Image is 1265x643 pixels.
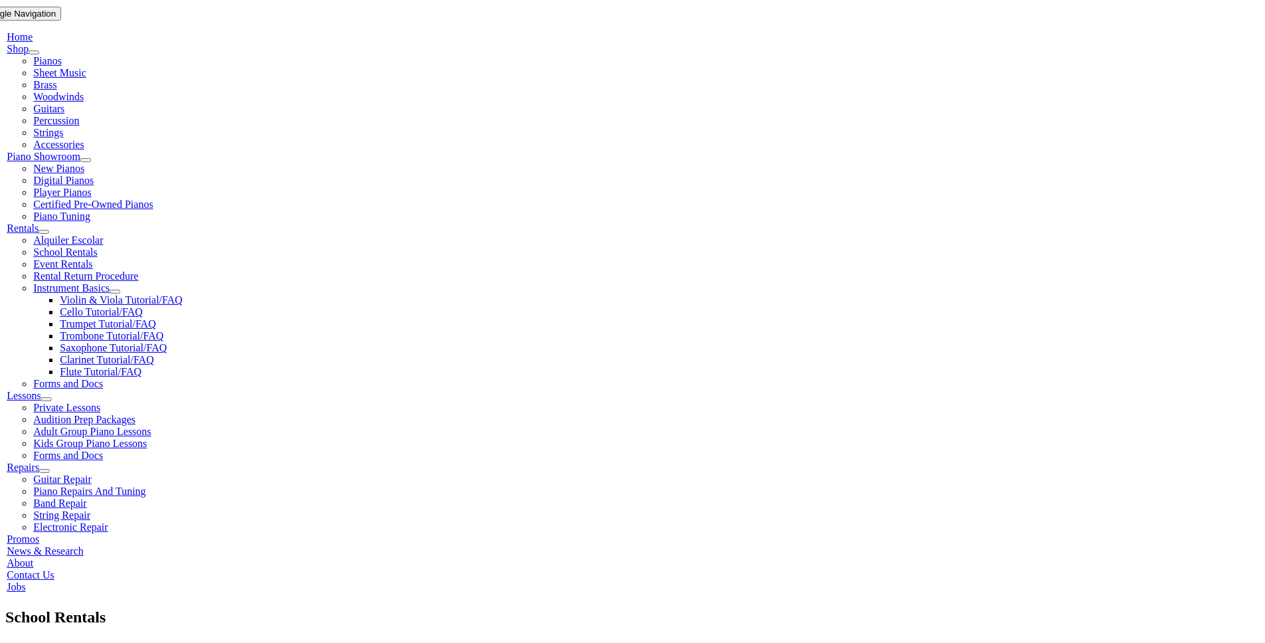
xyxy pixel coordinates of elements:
[33,474,92,485] a: Guitar Repair
[80,158,91,162] button: Open submenu of Piano Showroom
[7,223,39,234] a: Rentals
[33,127,63,138] a: Strings
[33,270,138,282] a: Rental Return Procedure
[7,43,29,54] a: Shop
[7,533,39,545] a: Promos
[33,115,79,126] a: Percussion
[33,521,108,533] a: Electronic Repair
[33,438,147,449] a: Kids Group Piano Lessons
[7,31,33,43] a: Home
[33,246,97,258] a: School Rentals
[60,318,155,329] a: Trumpet Tutorial/FAQ
[60,354,154,365] a: Clarinet Tutorial/FAQ
[7,581,25,593] a: Jobs
[33,414,135,425] a: Audition Prep Packages
[110,290,120,294] button: Open submenu of Instrument Basics
[7,390,41,401] a: Lessons
[60,294,183,306] a: Violin & Viola Tutorial/FAQ
[33,187,92,198] a: Player Pianos
[33,498,86,509] a: Band Repair
[39,469,50,473] button: Open submenu of Repairs
[33,211,90,222] a: Piano Tuning
[33,79,57,90] a: Brass
[33,91,84,102] a: Woodwinds
[5,606,1260,629] section: Page Title Bar
[60,342,167,353] a: Saxophone Tutorial/FAQ
[33,509,90,521] a: String Repair
[60,306,143,318] a: Cello Tutorial/FAQ
[33,378,103,389] a: Forms and Docs
[7,545,84,557] a: News & Research
[7,151,80,162] a: Piano Showroom
[33,486,145,497] a: Piano Repairs And Tuning
[39,230,49,234] button: Open submenu of Rentals
[33,282,110,294] a: Instrument Basics
[5,606,1260,629] h1: School Rentals
[33,55,62,66] a: Pianos
[33,103,64,114] span: Guitars
[29,50,39,54] button: Open submenu of Shop
[33,67,86,78] a: Sheet Music
[33,175,94,186] a: Digital Pianos
[33,258,92,270] a: Event Rentals
[33,199,153,210] a: Certified Pre-Owned Pianos
[33,234,103,246] a: Alquiler Escolar
[33,163,84,174] a: New Pianos
[33,450,103,461] a: Forms and Docs
[7,569,54,581] a: Contact Us
[33,139,84,150] a: Accessories
[41,397,52,401] button: Open submenu of Lessons
[7,557,33,569] a: About
[7,462,39,473] a: Repairs
[60,366,141,377] a: Flute Tutorial/FAQ
[33,402,100,413] a: Private Lessons
[60,330,163,341] a: Trombone Tutorial/FAQ
[33,426,151,437] a: Adult Group Piano Lessons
